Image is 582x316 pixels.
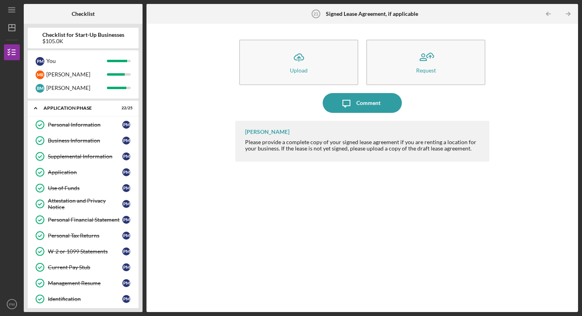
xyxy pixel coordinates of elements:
div: P M [122,279,130,287]
button: Request [366,40,485,85]
a: Current Pay StubPM [32,259,135,275]
div: Personal Tax Returns [48,232,122,239]
div: Management Resume [48,280,122,286]
b: Checklist [72,11,95,17]
a: Personal InformationPM [32,117,135,133]
div: Request [416,67,436,73]
div: P M [122,216,130,224]
button: Comment [323,93,402,113]
a: IdentificationPM [32,291,135,307]
a: Personal Tax ReturnsPM [32,228,135,244]
a: Business InformationPM [32,133,135,148]
div: Comment [356,93,380,113]
div: P M [122,295,130,303]
div: P M [122,137,130,145]
div: Attestation and Privacy Notice [48,198,122,210]
div: P M [36,57,44,66]
div: Application [48,169,122,175]
div: Upload [290,67,308,73]
div: Personal Financial Statement [48,217,122,223]
div: [PERSON_NAME] [245,129,289,135]
b: Checklist for Start-Up Businesses [42,32,124,38]
div: $105.0K [42,38,124,44]
div: You [46,54,107,68]
div: M R [36,70,44,79]
a: ApplicationPM [32,164,135,180]
a: Management ResumePM [32,275,135,291]
a: Attestation and Privacy NoticePM [32,196,135,212]
div: [PERSON_NAME] [46,68,107,81]
div: Personal Information [48,122,122,128]
div: Identification [48,296,122,302]
div: B M [36,84,44,93]
text: PM [9,302,15,306]
div: P M [122,247,130,255]
div: P M [122,184,130,192]
div: P M [122,168,130,176]
button: Upload [239,40,358,85]
div: Business Information [48,137,122,144]
a: W-2 or 1099 StatementsPM [32,244,135,259]
div: Application Phase [44,106,113,110]
div: Please provide a complete copy of your signed lease agreement if you are renting a location for y... [245,139,481,152]
div: P M [122,152,130,160]
a: Personal Financial StatementPM [32,212,135,228]
div: P M [122,121,130,129]
div: Supplemental Information [48,153,122,160]
div: Current Pay Stub [48,264,122,270]
div: Use of Funds [48,185,122,191]
div: P M [122,232,130,240]
tspan: 21 [314,11,318,16]
div: 22 / 25 [118,106,133,110]
a: Use of FundsPM [32,180,135,196]
button: PM [4,296,20,312]
div: P M [122,200,130,208]
div: P M [122,263,130,271]
b: Signed Lease Agreement, if applicable [326,11,418,17]
div: [PERSON_NAME] [46,81,107,95]
div: W-2 or 1099 Statements [48,248,122,255]
a: Supplemental InformationPM [32,148,135,164]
